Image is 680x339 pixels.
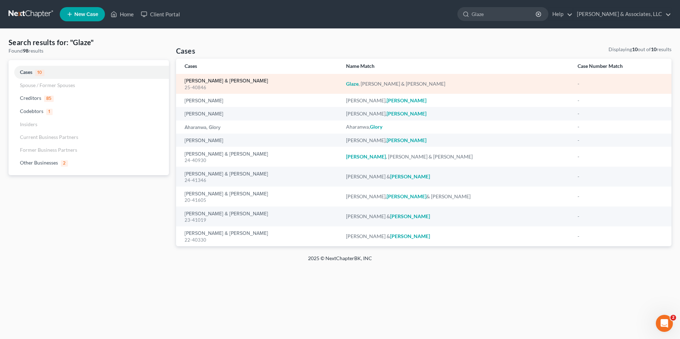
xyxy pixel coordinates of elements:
[632,46,638,52] strong: 10
[387,97,426,103] em: [PERSON_NAME]
[185,138,223,143] a: [PERSON_NAME]
[185,172,268,177] a: [PERSON_NAME] & [PERSON_NAME]
[185,125,221,130] a: Aharanwa, Glory
[9,92,169,105] a: Creditors85
[578,153,663,160] div: -
[340,59,572,74] th: Name Match
[578,80,663,87] div: -
[578,110,663,117] div: -
[185,197,335,204] div: 20-41605
[44,96,54,102] span: 85
[185,112,223,117] a: [PERSON_NAME]
[651,46,657,52] strong: 10
[20,160,58,166] span: Other Businesses
[185,192,268,197] a: [PERSON_NAME] & [PERSON_NAME]
[137,255,543,268] div: 2025 © NextChapterBK, INC
[346,153,566,160] div: , [PERSON_NAME] & [PERSON_NAME]
[46,109,53,115] span: 1
[9,47,169,54] div: Found results
[346,213,566,220] div: [PERSON_NAME] &
[390,233,430,239] em: [PERSON_NAME]
[572,59,671,74] th: Case Number Match
[578,173,663,180] div: -
[472,7,537,21] input: Search by name...
[346,137,566,144] div: [PERSON_NAME],
[107,8,137,21] a: Home
[35,70,44,76] span: 10
[390,213,430,219] em: [PERSON_NAME]
[9,156,169,169] a: Other Businesses2
[185,79,268,84] a: [PERSON_NAME] & [PERSON_NAME]
[573,8,671,21] a: [PERSON_NAME] & Associates, LLC
[578,233,663,240] div: -
[346,81,358,87] em: Glaze
[346,193,566,200] div: [PERSON_NAME], & [PERSON_NAME]
[20,95,41,101] span: Creditors
[61,160,68,167] span: 2
[549,8,573,21] a: Help
[20,82,75,88] span: Spouse / Former Spouses
[387,193,426,199] em: [PERSON_NAME]
[578,97,663,104] div: -
[346,80,566,87] div: , [PERSON_NAME] & [PERSON_NAME]
[346,97,566,104] div: [PERSON_NAME],
[346,173,566,180] div: [PERSON_NAME] &
[9,105,169,118] a: Codebtors1
[20,108,43,114] span: Codebtors
[20,69,32,75] span: Cases
[176,46,195,56] h4: Cases
[185,217,335,224] div: 23-41019
[670,315,676,321] span: 2
[578,193,663,200] div: -
[185,98,223,103] a: [PERSON_NAME]
[609,46,671,53] div: Displaying out of results
[9,66,169,79] a: Cases10
[9,37,169,47] h4: Search results for: "Glaze"
[185,177,335,184] div: 24-41346
[20,147,77,153] span: Former Business Partners
[20,121,37,127] span: Insiders
[185,84,335,91] div: 25-40846
[578,123,663,130] div: -
[74,12,98,17] span: New Case
[346,123,566,130] div: Aharanwa,
[137,8,184,21] a: Client Portal
[9,131,169,144] a: Current Business Partners
[185,211,268,216] a: [PERSON_NAME] & [PERSON_NAME]
[23,48,28,54] strong: 98
[387,111,426,117] em: [PERSON_NAME]
[656,315,673,332] iframe: Intercom live chat
[185,152,268,157] a: [PERSON_NAME] & [PERSON_NAME]
[578,137,663,144] div: -
[185,237,335,243] div: 22-40330
[9,79,169,92] a: Spouse / Former Spouses
[20,134,78,140] span: Current Business Partners
[346,154,386,160] em: [PERSON_NAME]
[390,173,430,179] em: [PERSON_NAME]
[387,137,426,143] em: [PERSON_NAME]
[346,233,566,240] div: [PERSON_NAME] &
[176,59,340,74] th: Cases
[9,118,169,131] a: Insiders
[370,124,382,130] em: Glory
[185,231,268,236] a: [PERSON_NAME] & [PERSON_NAME]
[578,213,663,220] div: -
[9,144,169,156] a: Former Business Partners
[346,110,566,117] div: [PERSON_NAME],
[185,157,335,164] div: 24-40930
